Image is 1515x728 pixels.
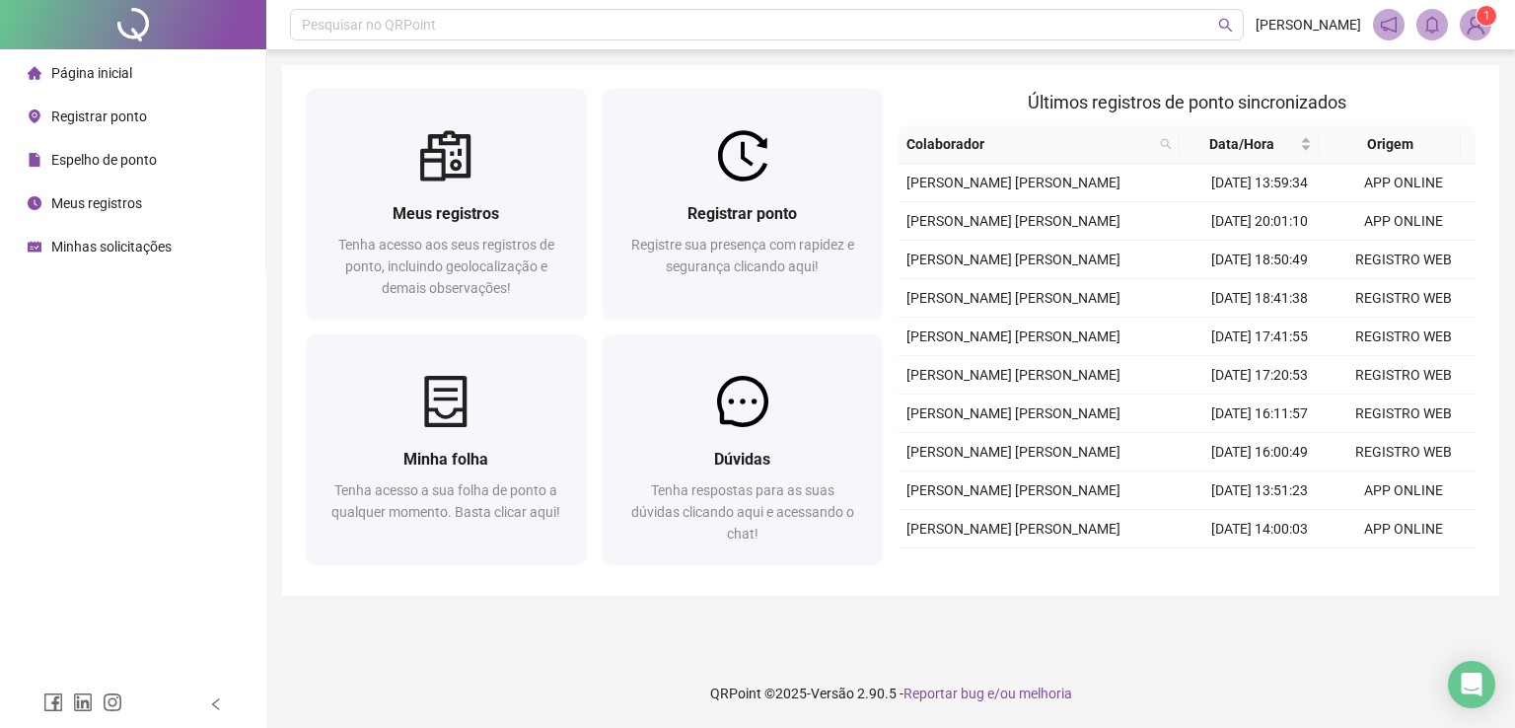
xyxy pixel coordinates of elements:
img: 90568 [1461,10,1490,39]
span: instagram [103,692,122,712]
span: 1 [1483,9,1490,23]
td: [DATE] 18:50:49 [1188,241,1332,279]
th: Data/Hora [1180,125,1320,164]
td: REGISTRO WEB [1332,318,1476,356]
span: [PERSON_NAME] [PERSON_NAME] [906,521,1120,537]
span: Últimos registros de ponto sincronizados [1028,92,1346,112]
a: Meus registrosTenha acesso aos seus registros de ponto, incluindo geolocalização e demais observa... [306,89,587,319]
span: Versão [811,686,854,701]
th: Origem [1320,125,1460,164]
span: Página inicial [51,65,132,81]
sup: Atualize o seu contato no menu Meus Dados [1477,6,1496,26]
td: [DATE] 13:59:34 [1188,164,1332,202]
span: [PERSON_NAME] [PERSON_NAME] [906,252,1120,267]
td: APP ONLINE [1332,202,1476,241]
a: DúvidasTenha respostas para as suas dúvidas clicando aqui e acessando o chat! [603,334,884,564]
span: [PERSON_NAME] [PERSON_NAME] [906,444,1120,460]
span: [PERSON_NAME] [PERSON_NAME] [906,290,1120,306]
td: APP ONLINE [1332,510,1476,548]
td: APP ONLINE [1332,472,1476,510]
td: [DATE] 18:41:38 [1188,279,1332,318]
span: [PERSON_NAME] [PERSON_NAME] [906,367,1120,383]
a: Registrar pontoRegistre sua presença com rapidez e segurança clicando aqui! [603,89,884,319]
div: Open Intercom Messenger [1448,661,1495,708]
span: [PERSON_NAME] [1256,14,1361,36]
span: bell [1423,16,1441,34]
span: Minha folha [403,450,488,469]
span: Meus registros [393,204,499,223]
span: clock-circle [28,196,41,210]
span: Registrar ponto [51,109,147,124]
span: Registre sua presença com rapidez e segurança clicando aqui! [631,237,854,274]
span: [PERSON_NAME] [PERSON_NAME] [906,328,1120,344]
td: [DATE] 17:20:53 [1188,356,1332,395]
span: Tenha respostas para as suas dúvidas clicando aqui e acessando o chat! [631,482,854,542]
td: REGISTRO WEB [1332,279,1476,318]
span: file [28,153,41,167]
span: [PERSON_NAME] [PERSON_NAME] [906,405,1120,421]
td: [DATE] 14:00:03 [1188,510,1332,548]
td: [DATE] 20:01:10 [1188,202,1332,241]
span: Dúvidas [714,450,770,469]
span: Minhas solicitações [51,239,172,255]
span: Tenha acesso aos seus registros de ponto, incluindo geolocalização e demais observações! [338,237,554,296]
span: [PERSON_NAME] [PERSON_NAME] [906,213,1120,229]
td: REGISTRO WEB [1332,433,1476,472]
footer: QRPoint © 2025 - 2.90.5 - [266,659,1515,728]
span: Espelho de ponto [51,152,157,168]
span: [PERSON_NAME] [PERSON_NAME] [906,175,1120,190]
td: REGISTRO WEB [1332,241,1476,279]
span: environment [28,109,41,123]
td: REGISTRO WEB [1332,356,1476,395]
span: Data/Hora [1188,133,1296,155]
td: REGISTRO WEB [1332,395,1476,433]
span: search [1218,18,1233,33]
td: [DATE] 16:11:57 [1188,395,1332,433]
span: Reportar bug e/ou melhoria [903,686,1072,701]
span: Meus registros [51,195,142,211]
span: notification [1380,16,1398,34]
span: Registrar ponto [687,204,797,223]
span: linkedin [73,692,93,712]
a: Minha folhaTenha acesso a sua folha de ponto a qualquer momento. Basta clicar aqui! [306,334,587,564]
td: APP ONLINE [1332,548,1476,587]
span: search [1160,138,1172,150]
td: APP ONLINE [1332,164,1476,202]
td: [DATE] 13:05:12 [1188,548,1332,587]
span: home [28,66,41,80]
span: left [209,697,223,711]
span: facebook [43,692,63,712]
span: Tenha acesso a sua folha de ponto a qualquer momento. Basta clicar aqui! [331,482,560,520]
td: [DATE] 13:51:23 [1188,472,1332,510]
span: [PERSON_NAME] [PERSON_NAME] [906,482,1120,498]
td: [DATE] 16:00:49 [1188,433,1332,472]
span: schedule [28,240,41,254]
span: search [1156,129,1176,159]
span: Colaborador [906,133,1152,155]
td: [DATE] 17:41:55 [1188,318,1332,356]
